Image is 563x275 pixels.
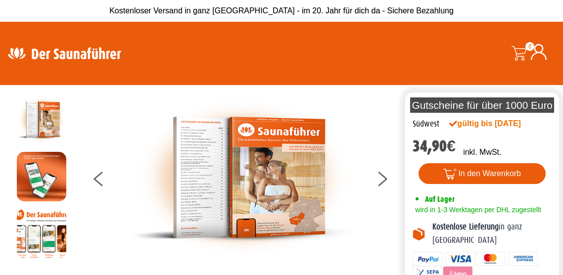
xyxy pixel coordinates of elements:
span: Kostenloser Versand in ganz [GEOGRAPHIC_DATA] - im 20. Jahr für dich da - Sichere Bezahlung [109,6,454,15]
span: € [447,137,456,155]
b: Kostenlose Lieferung [432,222,499,231]
p: in ganz [GEOGRAPHIC_DATA] [432,221,552,247]
span: wird in 1-3 Werktagen per DHL zugestellt [413,206,541,214]
div: Südwest [413,118,439,131]
img: der-saunafuehrer-2025-suedwest [17,95,66,144]
bdi: 34,90 [413,137,456,155]
div: gültig bis [DATE] [449,118,537,130]
span: Auf Lager [425,194,455,204]
p: Gutscheine für über 1000 Euro [410,97,554,113]
img: Anleitung7tn [17,209,66,258]
span: 0 [525,42,534,51]
img: der-saunafuehrer-2025-suedwest [132,95,354,260]
img: MOCKUP-iPhone_regional [17,152,66,201]
button: In den Warenkorb [419,163,546,184]
p: inkl. MwSt. [463,146,501,158]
